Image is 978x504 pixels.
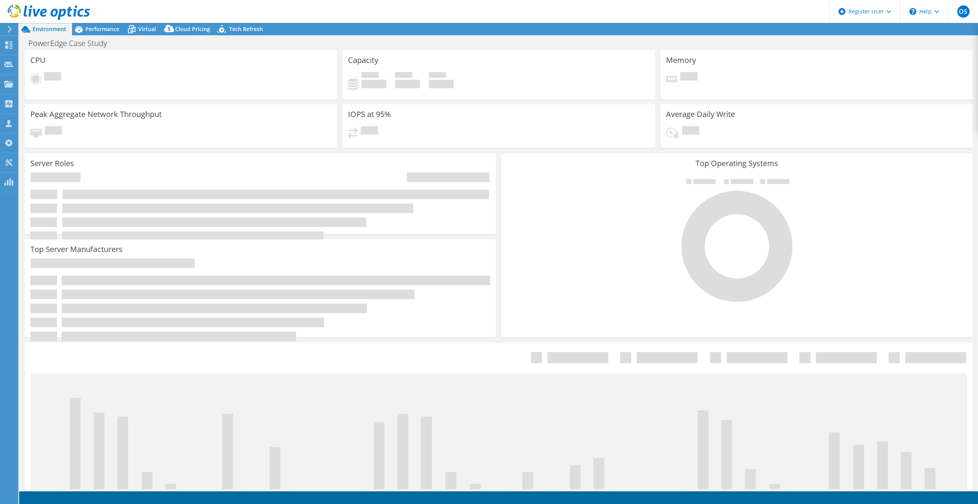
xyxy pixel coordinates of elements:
h3: CPU [30,56,46,64]
span: Tech Refresh [229,25,263,33]
span: Used [361,72,379,80]
h3: Top Operating Systems [507,159,967,168]
span: Pending [44,72,61,82]
h3: Peak Aggregate Network Throughput [30,110,162,119]
span: Pending [361,126,378,137]
h3: IOPS at 95% [348,110,391,119]
span: OS [957,5,970,18]
span: Pending [682,126,699,137]
span: Cloud Pricing [175,25,210,33]
h4: 0 GiB [361,80,386,88]
span: Performance [85,25,119,33]
h3: Capacity [348,56,378,64]
h3: Server Roles [30,159,74,168]
svg: \n [909,8,916,15]
span: Free [395,72,412,80]
span: Total [429,72,446,80]
h3: Top Server Manufacturers [30,245,123,254]
span: Virtual [138,25,156,33]
h1: PowerEdge Case Study [25,39,119,48]
h4: 0 GiB [429,80,454,88]
h4: 0 GiB [395,80,420,88]
span: Environment [33,25,66,33]
span: Pending [45,126,62,137]
h3: Average Daily Write [666,110,735,119]
h3: Memory [666,56,696,64]
span: Pending [680,72,697,82]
